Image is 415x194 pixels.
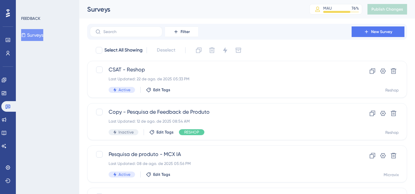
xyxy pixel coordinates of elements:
[156,130,174,135] span: Edit Tags
[181,29,190,34] span: Filter
[21,29,43,41] button: Surveys
[371,7,403,12] span: Publish Changes
[165,26,198,37] button: Filter
[367,4,407,15] button: Publish Changes
[184,130,199,135] span: RESHOP
[109,66,333,74] span: CSAT - Reshop
[109,161,333,166] div: Last Updated: 08 de ago. de 2025 05:56 PM
[87,5,293,14] div: Surveys
[146,172,170,177] button: Edit Tags
[119,130,134,135] span: Inactive
[146,87,170,93] button: Edit Tags
[119,87,130,93] span: Active
[153,87,170,93] span: Edit Tags
[149,130,174,135] button: Edit Tags
[21,16,40,21] div: FEEDBACK
[109,76,333,82] div: Last Updated: 22 de ago. de 2025 05:33 PM
[109,119,333,124] div: Last Updated: 12 de ago. de 2025 08:54 AM
[109,108,333,116] span: Copy - Pesquisa de Feedback de Produto
[323,6,332,11] div: MAU
[104,46,143,54] span: Select All Showing
[384,172,399,177] div: Microvix
[385,88,399,93] div: Reshop
[385,130,399,135] div: Reshop
[103,29,157,34] input: Search
[352,6,359,11] div: 76 %
[119,172,130,177] span: Active
[151,44,181,56] button: Deselect
[352,26,404,37] button: New Survey
[157,46,175,54] span: Deselect
[109,150,333,158] span: Pesquisa de produto - MCX IA
[371,29,392,34] span: New Survey
[153,172,170,177] span: Edit Tags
